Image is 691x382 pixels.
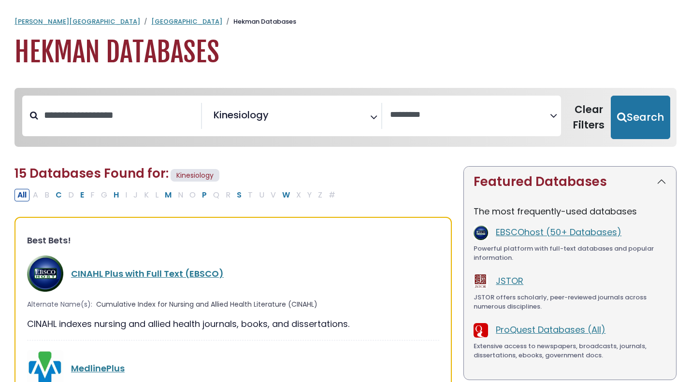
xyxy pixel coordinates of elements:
[474,341,666,360] div: Extensive access to newspapers, broadcasts, journals, dissertations, ebooks, government docs.
[271,113,277,123] textarea: Search
[14,17,677,27] nav: breadcrumb
[279,189,293,201] button: Filter Results W
[222,17,296,27] li: Hekman Databases
[71,268,224,280] a: CINAHL Plus with Full Text (EBSCO)
[474,205,666,218] p: The most frequently-used databases
[27,299,92,310] span: Alternate Name(s):
[27,317,439,330] div: CINAHL indexes nursing and allied health journals, books, and dissertations.
[96,299,317,310] span: Cumulative Index for Nursing and Allied Health Literature (CINAHL)
[14,189,29,201] button: All
[611,96,670,139] button: Submit for Search Results
[27,235,439,246] h3: Best Bets!
[496,275,523,287] a: JSTOR
[71,362,125,374] a: MedlinePlus
[38,107,201,123] input: Search database by title or keyword
[77,189,87,201] button: Filter Results E
[162,189,174,201] button: Filter Results M
[111,189,122,201] button: Filter Results H
[464,167,676,197] button: Featured Databases
[496,324,605,336] a: ProQuest Databases (All)
[210,108,269,122] li: Kinesiology
[214,108,269,122] span: Kinesiology
[14,188,339,200] div: Alpha-list to filter by first letter of database name
[390,110,550,120] textarea: Search
[496,226,621,238] a: EBSCOhost (50+ Databases)
[14,17,140,26] a: [PERSON_NAME][GEOGRAPHIC_DATA]
[474,244,666,263] div: Powerful platform with full-text databases and popular information.
[474,293,666,311] div: JSTOR offers scholarly, peer-reviewed journals across numerous disciplines.
[234,189,245,201] button: Filter Results S
[14,36,677,69] h1: Hekman Databases
[199,189,210,201] button: Filter Results P
[567,96,611,139] button: Clear Filters
[151,17,222,26] a: [GEOGRAPHIC_DATA]
[14,88,677,147] nav: Search filters
[53,189,65,201] button: Filter Results C
[171,169,219,182] span: Kinesiology
[14,165,169,182] span: 15 Databases Found for:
